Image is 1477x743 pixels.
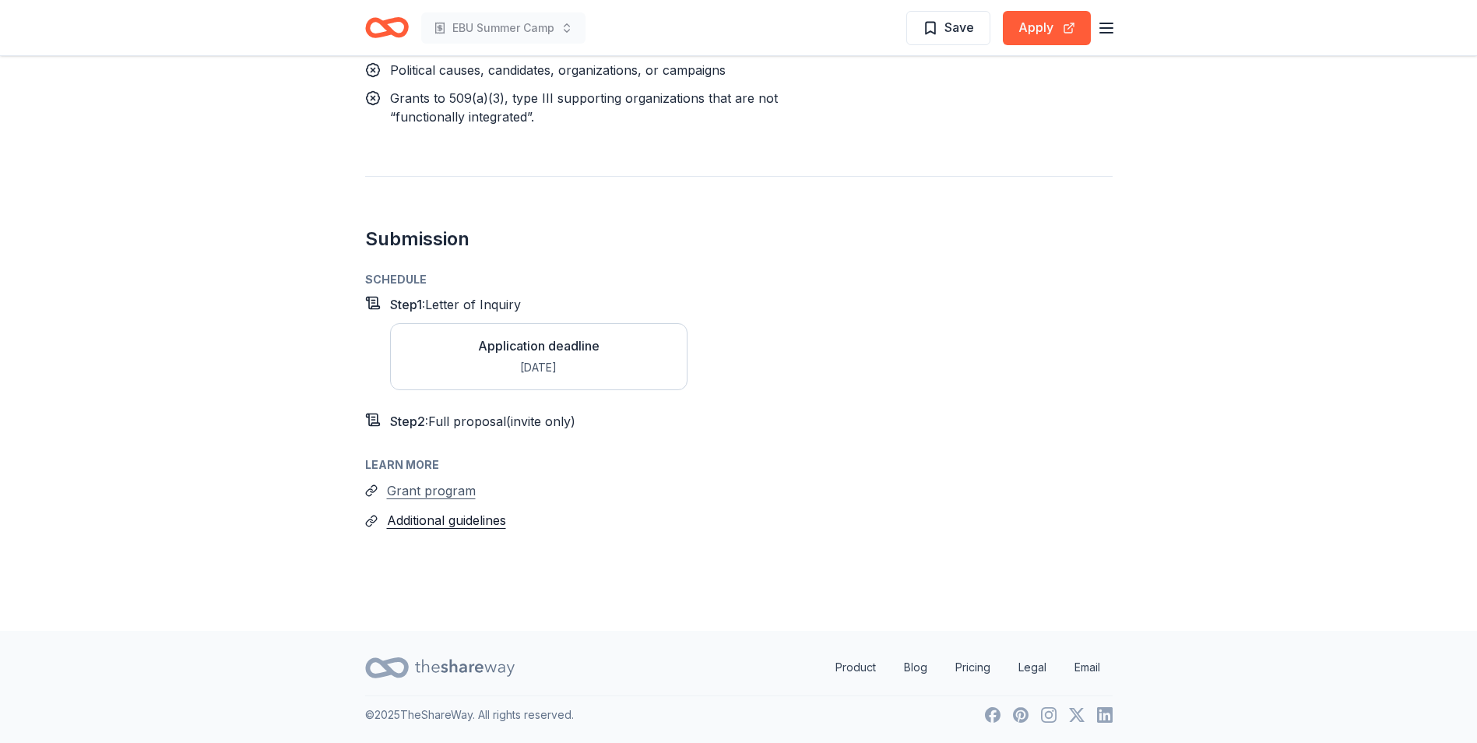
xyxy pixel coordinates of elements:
div: Schedule [365,270,1113,289]
button: Additional guidelines [387,510,506,530]
p: © 2025 TheShareWay. All rights reserved. [365,706,574,724]
a: Pricing [943,652,1003,683]
a: Product [823,652,888,683]
button: EBU Summer Camp [421,12,586,44]
button: Grant program [387,481,476,501]
span: Save [944,17,974,37]
div: Learn more [365,456,1113,474]
div: Application deadline [478,336,600,355]
a: Legal [1006,652,1059,683]
a: Home [365,9,409,46]
h2: Submission [365,227,1113,252]
nav: quick links [823,652,1113,683]
div: [DATE] [478,358,600,377]
span: Letter of Inquiry [425,297,521,312]
button: Apply [1003,11,1091,45]
span: Full proposal (invite only) [428,414,575,429]
span: Step 2 : [390,414,428,429]
span: Political causes, candidates, organizations, or campaigns [390,62,726,78]
span: EBU Summer Camp [452,19,554,37]
span: Grants to 509(a)(3), type III supporting organizations that are not “functionally integrated”. [390,90,778,125]
a: Email [1062,652,1113,683]
button: Save [906,11,990,45]
a: Blog [891,652,940,683]
span: Step 1 : [390,297,425,312]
